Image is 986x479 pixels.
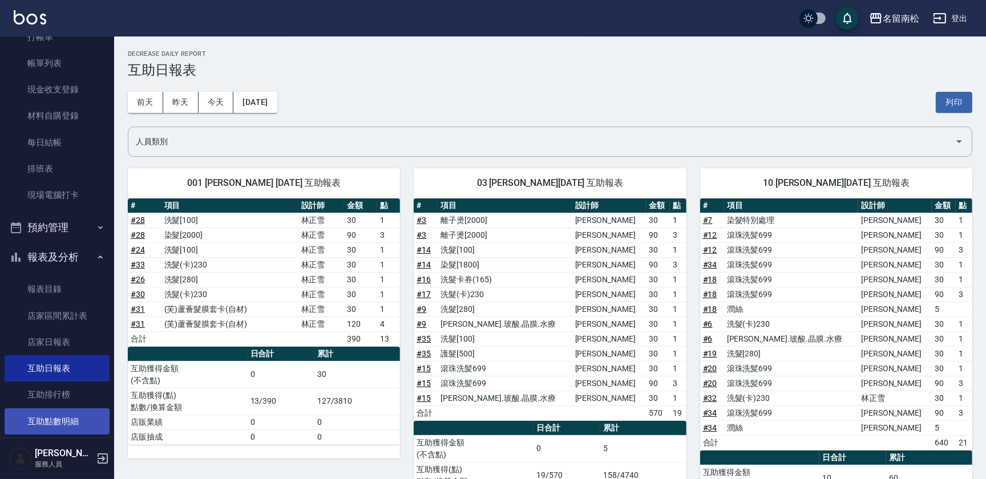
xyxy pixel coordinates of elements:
button: 前天 [128,92,163,113]
td: 3 [670,228,686,242]
a: #6 [703,334,713,343]
td: 潤絲 [724,420,858,435]
td: 30 [932,213,956,228]
a: #3 [417,230,426,239]
td: [PERSON_NAME] [572,391,646,405]
th: 日合計 [248,347,314,362]
td: 30 [344,257,378,272]
td: 5 [932,302,956,316]
td: 30 [344,272,378,287]
a: #6 [703,319,713,328]
th: 設計師 [858,198,932,213]
a: #15 [417,379,431,388]
input: 人員名稱 [133,132,950,152]
a: #7 [703,216,713,225]
a: #20 [703,379,717,388]
th: 累計 [314,347,401,362]
td: 洗髮卡券(165) [438,272,572,287]
td: [PERSON_NAME] [858,420,932,435]
td: 1 [670,361,686,376]
td: 1 [377,272,400,287]
a: #34 [703,423,717,432]
td: 0 [248,361,314,388]
th: # [128,198,161,213]
td: 3 [670,257,686,272]
td: 滾珠洗髪699 [438,376,572,391]
a: #14 [417,260,431,269]
a: #35 [417,349,431,358]
td: [PERSON_NAME] [858,302,932,316]
td: [PERSON_NAME] [572,213,646,228]
th: 設計師 [298,198,344,213]
a: 材料自購登錄 [5,103,110,129]
table: a dense table [700,198,972,450]
td: [PERSON_NAME].玻酸.晶膜.水療 [438,391,572,405]
td: 洗髮[100] [161,242,298,257]
td: [PERSON_NAME] [858,272,932,287]
td: [PERSON_NAME] [858,405,932,420]
td: 30 [932,272,956,287]
td: 林正雪 [298,287,344,302]
th: 點 [956,198,972,213]
td: 127/3810 [314,388,401,415]
a: #9 [417,305,426,314]
a: #9 [417,319,426,328]
td: 90 [646,376,670,391]
td: [PERSON_NAME] [858,316,932,331]
td: [PERSON_NAME] [858,346,932,361]
td: 30 [344,213,378,228]
a: #33 [131,260,145,269]
td: 30 [646,287,670,302]
td: 滾珠洗髪699 [724,361,858,376]
h2: Decrease Daily Report [128,50,972,58]
th: 金額 [344,198,378,213]
span: 001 [PERSON_NAME] [DATE] 互助報表 [142,177,386,189]
img: Logo [14,10,46,25]
div: 名留南松 [883,11,919,26]
td: 店販抽成 [128,429,248,444]
a: #32 [703,393,717,403]
td: 1 [670,272,686,287]
td: 1 [670,287,686,302]
a: #17 [417,290,431,299]
td: [PERSON_NAME] [858,213,932,228]
td: 3 [670,376,686,391]
a: #34 [703,260,717,269]
td: [PERSON_NAME] [858,242,932,257]
td: 30 [646,316,670,331]
td: 林正雪 [298,228,344,242]
a: #26 [131,275,145,284]
a: #12 [703,230,717,239]
td: 洗髮[280] [438,302,572,316]
button: 列印 [936,92,972,113]
button: [DATE] [233,92,277,113]
button: 登出 [928,8,972,29]
td: [PERSON_NAME] [572,228,646,242]
td: 390 [344,331,378,346]
td: 洗髮(卡)230 [724,391,858,405]
td: [PERSON_NAME] [858,331,932,346]
h3: 互助日報表 [128,62,972,78]
td: 1 [670,242,686,257]
button: 今天 [199,92,234,113]
th: # [414,198,438,213]
a: #20 [703,364,717,373]
td: 1 [956,213,972,228]
td: 1 [377,242,400,257]
td: [PERSON_NAME] [858,376,932,391]
a: #31 [131,305,145,314]
a: 現場電腦打卡 [5,182,110,208]
td: 90 [932,376,956,391]
td: 滾珠洗髪699 [724,287,858,302]
td: 1 [377,257,400,272]
td: 30 [646,331,670,346]
td: 1 [670,346,686,361]
th: 金額 [932,198,956,213]
td: 合計 [700,435,724,450]
td: 滾珠洗髪699 [724,405,858,420]
td: 洗髮(卡)230 [161,257,298,272]
td: 1 [670,316,686,331]
td: 護髮[500] [438,346,572,361]
td: 1 [956,316,972,331]
td: 離子燙[2000] [438,213,572,228]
